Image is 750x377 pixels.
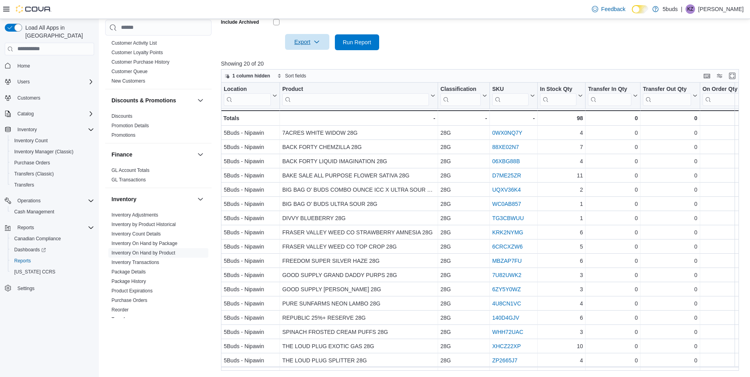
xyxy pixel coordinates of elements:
a: GL Account Totals [111,168,149,173]
button: Enter fullscreen [727,71,737,81]
div: 5Buds - Nipawin [224,142,277,152]
div: - [282,113,435,123]
a: Cash Management [11,207,57,217]
a: ZP2665J7 [492,357,518,364]
a: 7U82UWK2 [492,272,521,278]
div: BAKE SALE ALL PURPOSE FLOWER SATIVA 28G [282,171,435,180]
div: 7ACRES WHITE WIDOW 28G [282,128,435,138]
a: Inventory Transactions [111,260,159,265]
span: Reports [14,258,31,264]
a: 88XE02N7 [492,144,519,150]
div: Product [282,85,429,93]
div: 0 [703,313,748,322]
a: UQXV36K4 [492,187,521,193]
a: 140D4GJV [492,315,519,321]
div: 0 [703,228,748,237]
div: 0 [643,128,697,138]
div: 5Buds - Nipawin [224,213,277,223]
button: Export [285,34,329,50]
div: FRASER VALLEY WEED CO STRAWBERRY AMNESIA 28G [282,228,435,237]
span: Transfers (Classic) [14,171,54,177]
span: Inventory by Product Historical [111,221,176,228]
div: Keith Ziemann [686,4,695,14]
button: In Stock Qty [540,85,583,106]
span: [US_STATE] CCRS [14,269,55,275]
div: 5Buds - Nipawin [224,313,277,322]
a: 6ZY5Y0WZ [492,286,521,292]
span: Customer Queue [111,68,147,75]
a: Reorder [111,307,128,313]
div: 0 [703,171,748,180]
button: 1 column hidden [221,71,273,81]
div: 0 [643,113,697,123]
div: 0 [703,156,748,166]
a: KRK2NYMG [492,229,523,236]
a: Promotions [111,132,136,138]
button: Product [282,85,435,106]
span: Inventory Transactions [111,259,159,266]
a: 4U8CN1VC [492,300,521,307]
a: 0WX0NQ7Y [492,130,522,136]
div: 0 [643,199,697,209]
input: Dark Mode [632,5,648,13]
div: 28G [440,156,487,166]
div: 0 [588,299,638,308]
a: Dashboards [11,245,49,254]
div: BACK FORTY CHEMZILLA 28G [282,142,435,152]
div: 0 [643,242,697,251]
button: Run Report [335,34,379,50]
button: Canadian Compliance [8,233,97,244]
div: Finance [105,166,212,188]
span: GL Account Totals [111,167,149,173]
button: [US_STATE] CCRS [8,266,97,277]
div: 11 [540,171,583,180]
a: XHCZ22XP [492,343,521,349]
div: 28G [440,213,487,223]
button: Finance [111,151,194,158]
button: Transfers [8,179,97,190]
button: Discounts & Promotions [111,96,194,104]
span: Canadian Compliance [14,236,61,242]
button: Inventory Count [8,135,97,146]
div: 0 [643,213,697,223]
span: Purchase Orders [14,160,50,166]
a: Inventory by Product Historical [111,222,176,227]
span: Inventory [17,126,37,133]
div: Classification [440,85,481,93]
a: D7ME25ZR [492,172,521,179]
button: Settings [2,282,97,294]
button: Reports [8,255,97,266]
div: 0 [588,313,638,322]
div: 28G [440,142,487,152]
span: Inventory On Hand by Package [111,240,178,247]
button: Reports [2,222,97,233]
span: Purchase Orders [111,297,147,303]
div: 0 [643,171,697,180]
nav: Complex example [5,57,94,315]
a: Inventory Count Details [111,231,161,237]
div: Classification [440,85,481,106]
div: BACK FORTY LIQUID IMAGINATION 28G [282,156,435,166]
div: 0 [703,285,748,294]
div: On Order Qty [703,85,742,106]
a: Inventory Adjustments [111,212,158,218]
button: Operations [14,196,44,205]
a: Promotion Details [111,123,149,128]
span: 1 column hidden [232,73,270,79]
div: 28G [440,270,487,280]
div: 0 [588,228,638,237]
button: SKU [492,85,535,106]
div: Inventory [105,210,212,327]
button: Transfer Out Qty [643,85,697,106]
div: 0 [703,199,748,209]
div: 5 [540,242,583,251]
div: Location [224,85,271,106]
div: Transfer In Qty [588,85,631,106]
div: 0 [643,185,697,194]
a: Customer Queue [111,69,147,74]
span: Settings [17,285,34,292]
span: GL Transactions [111,177,146,183]
div: 0 [643,256,697,266]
